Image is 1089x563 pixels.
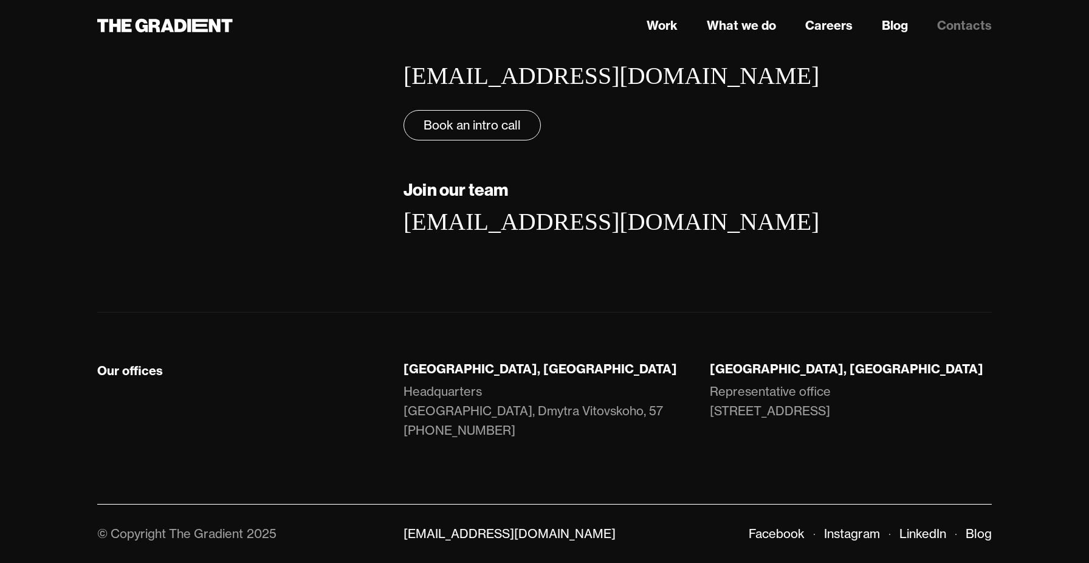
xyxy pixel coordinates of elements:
strong: Join our team [404,179,509,200]
a: [STREET_ADDRESS] [710,401,992,421]
a: [EMAIL_ADDRESS][DOMAIN_NAME] [404,526,616,541]
a: Contacts [937,16,992,35]
a: Careers [805,16,853,35]
a: Work [647,16,678,35]
a: Book an intro call [404,110,541,140]
div: [GEOGRAPHIC_DATA], [GEOGRAPHIC_DATA] [404,361,685,377]
strong: [GEOGRAPHIC_DATA], [GEOGRAPHIC_DATA] [710,361,983,376]
div: Headquarters [404,382,482,401]
a: [PHONE_NUMBER] [404,421,515,440]
div: Representative office [710,382,831,401]
div: Our offices [97,363,163,379]
a: LinkedIn [899,526,946,541]
div: 2025 [247,526,277,541]
a: Blog [966,526,992,541]
a: [GEOGRAPHIC_DATA], Dmytra Vitovskoho, 57 [404,401,685,421]
a: Blog [882,16,908,35]
a: Instagram [824,526,880,541]
a: [EMAIL_ADDRESS][DOMAIN_NAME]‍ [404,62,819,89]
a: What we do [707,16,776,35]
a: [EMAIL_ADDRESS][DOMAIN_NAME] [404,208,819,235]
div: © Copyright The Gradient [97,526,243,541]
a: Facebook [749,526,805,541]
